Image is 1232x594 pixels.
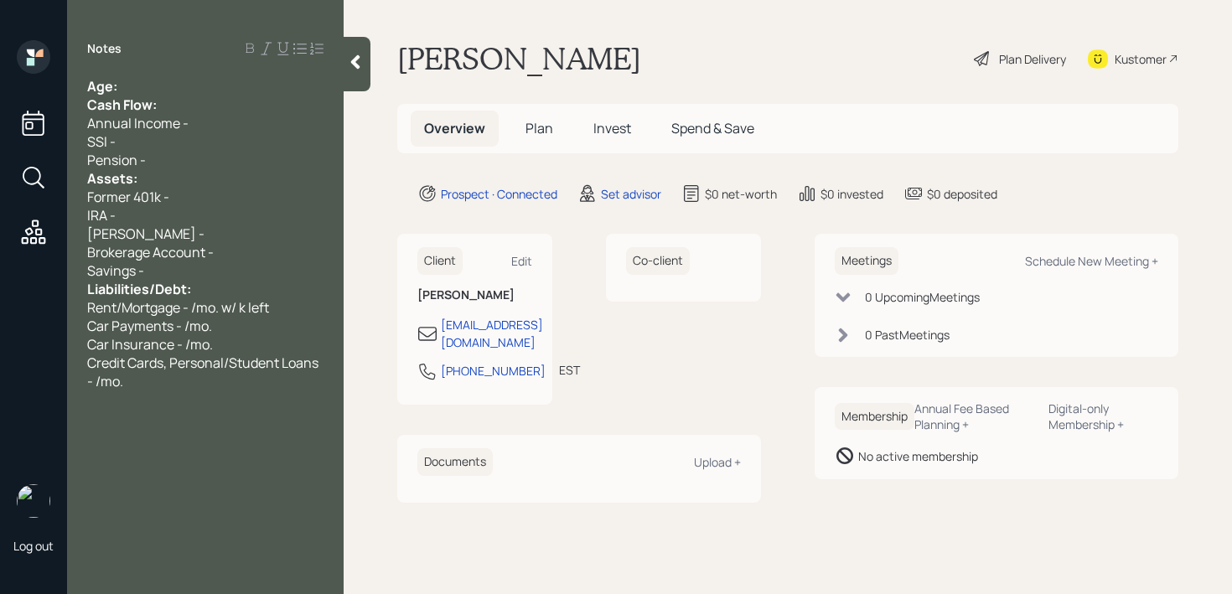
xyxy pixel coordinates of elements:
[87,280,191,298] span: Liabilities/Debt:
[87,114,189,132] span: Annual Income -
[417,288,532,302] h6: [PERSON_NAME]
[593,119,631,137] span: Invest
[705,185,777,203] div: $0 net-worth
[87,354,321,390] span: Credit Cards, Personal/Student Loans - /mo.
[1025,253,1158,269] div: Schedule New Meeting +
[835,247,898,275] h6: Meetings
[87,188,169,206] span: Former 401k -
[87,169,137,188] span: Assets:
[17,484,50,518] img: retirable_logo.png
[87,77,117,96] span: Age:
[87,298,269,317] span: Rent/Mortgage - /mo. w/ k left
[914,400,1035,432] div: Annual Fee Based Planning +
[865,288,980,306] div: 0 Upcoming Meeting s
[417,448,493,476] h6: Documents
[87,40,122,57] label: Notes
[511,253,532,269] div: Edit
[671,119,754,137] span: Spend & Save
[525,119,553,137] span: Plan
[87,317,212,335] span: Car Payments - /mo.
[397,40,641,77] h1: [PERSON_NAME]
[626,247,690,275] h6: Co-client
[13,538,54,554] div: Log out
[820,185,883,203] div: $0 invested
[87,206,116,225] span: IRA -
[417,247,463,275] h6: Client
[999,50,1066,68] div: Plan Delivery
[87,335,213,354] span: Car Insurance - /mo.
[927,185,997,203] div: $0 deposited
[601,185,661,203] div: Set advisor
[87,151,146,169] span: Pension -
[87,261,144,280] span: Savings -
[87,225,204,243] span: [PERSON_NAME] -
[865,326,950,343] div: 0 Past Meeting s
[694,454,741,470] div: Upload +
[441,185,557,203] div: Prospect · Connected
[835,403,914,431] h6: Membership
[1115,50,1167,68] div: Kustomer
[559,361,580,379] div: EST
[858,447,978,465] div: No active membership
[87,132,116,151] span: SSI -
[424,119,485,137] span: Overview
[87,96,157,114] span: Cash Flow:
[441,362,546,380] div: [PHONE_NUMBER]
[87,243,214,261] span: Brokerage Account -
[441,316,543,351] div: [EMAIL_ADDRESS][DOMAIN_NAME]
[1048,400,1158,432] div: Digital-only Membership +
